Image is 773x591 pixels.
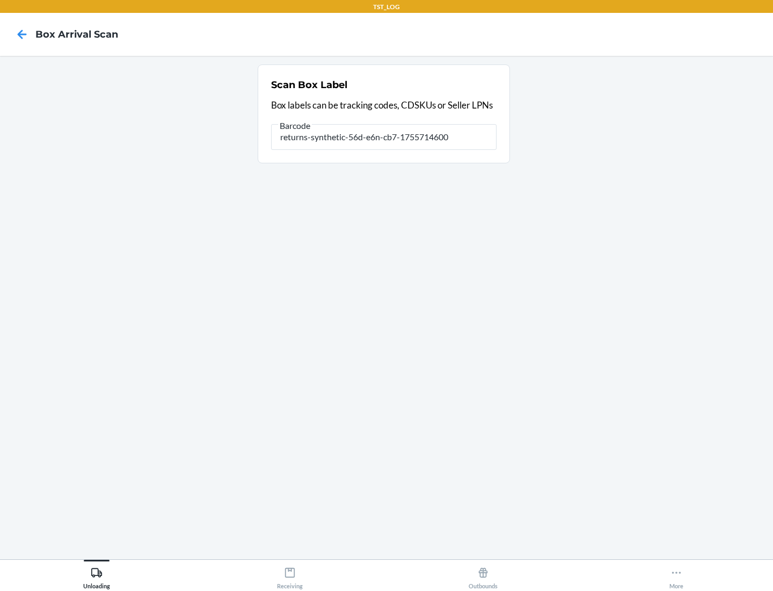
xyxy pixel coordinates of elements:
div: Outbounds [469,563,498,589]
button: Receiving [193,560,386,589]
div: More [669,563,683,589]
div: Unloading [83,563,110,589]
h4: Box Arrival Scan [35,27,118,41]
span: Barcode [278,120,312,131]
h2: Scan Box Label [271,78,347,92]
button: More [580,560,773,589]
div: Receiving [277,563,303,589]
button: Outbounds [386,560,580,589]
p: TST_LOG [373,2,400,12]
p: Box labels can be tracking codes, CDSKUs or Seller LPNs [271,98,497,112]
input: Barcode [271,124,497,150]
